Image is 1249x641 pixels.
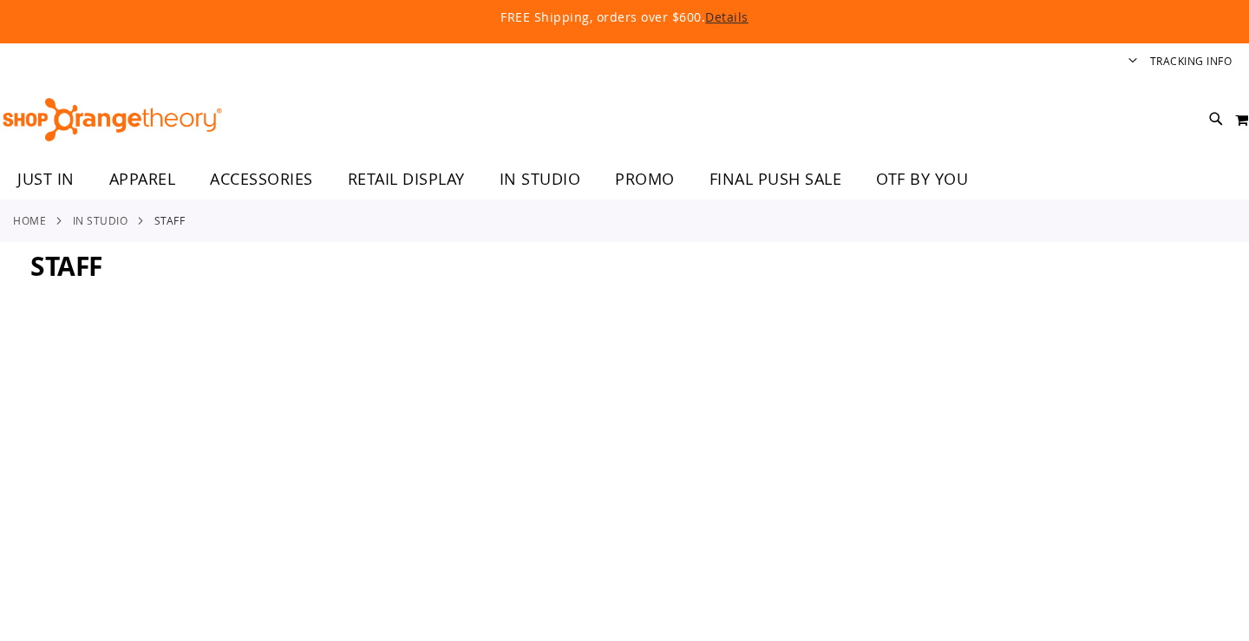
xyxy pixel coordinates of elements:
a: OTF BY YOU [859,160,985,199]
span: PROMO [615,160,675,199]
span: OTF BY YOU [876,160,968,199]
a: ACCESSORIES [193,160,330,199]
span: FINAL PUSH SALE [710,160,842,199]
a: Details [705,9,749,25]
span: Staff [30,248,102,284]
a: APPAREL [92,160,193,199]
span: JUST IN [17,160,75,199]
span: RETAIL DISPLAY [348,160,465,199]
button: Account menu [1128,54,1137,70]
span: APPAREL [109,160,176,199]
span: IN STUDIO [500,160,581,199]
a: RETAIL DISPLAY [330,160,482,199]
span: ACCESSORIES [210,160,313,199]
p: FREE Shipping, orders over $600. [104,9,1145,26]
a: FINAL PUSH SALE [692,160,860,199]
a: IN STUDIO [482,160,598,199]
a: Tracking Info [1150,54,1233,69]
a: PROMO [598,160,692,199]
a: IN STUDIO [73,213,128,228]
strong: Staff [154,213,186,228]
a: Home [13,213,46,228]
